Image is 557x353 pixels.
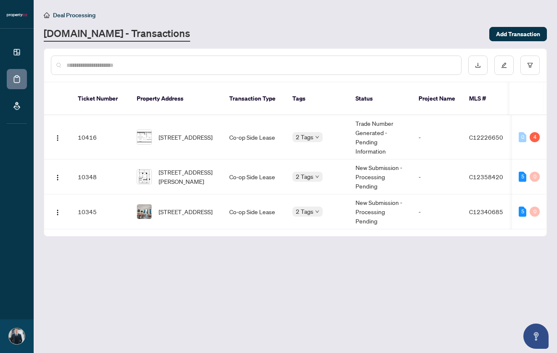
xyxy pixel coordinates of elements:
[159,167,216,186] span: [STREET_ADDRESS][PERSON_NAME]
[296,132,313,142] span: 2 Tags
[349,159,412,194] td: New Submission - Processing Pending
[296,172,313,181] span: 2 Tags
[71,115,130,159] td: 10416
[494,56,514,75] button: edit
[7,13,27,18] img: logo
[530,207,540,217] div: 0
[469,133,503,141] span: C12226650
[349,194,412,229] td: New Submission - Processing Pending
[349,115,412,159] td: Trade Number Generated - Pending Information
[159,133,212,142] span: [STREET_ADDRESS]
[412,82,462,115] th: Project Name
[520,56,540,75] button: filter
[412,159,462,194] td: -
[54,209,61,216] img: Logo
[468,56,488,75] button: download
[412,115,462,159] td: -
[44,27,190,42] a: [DOMAIN_NAME] - Transactions
[137,204,151,219] img: thumbnail-img
[54,135,61,141] img: Logo
[223,82,286,115] th: Transaction Type
[71,159,130,194] td: 10348
[286,82,349,115] th: Tags
[296,207,313,216] span: 2 Tags
[159,207,212,216] span: [STREET_ADDRESS]
[315,210,319,214] span: down
[519,172,526,182] div: 5
[315,175,319,179] span: down
[469,208,503,215] span: C12340685
[527,62,533,68] span: filter
[44,12,50,18] span: home
[51,170,64,183] button: Logo
[9,328,25,344] img: Profile Icon
[523,324,549,349] button: Open asap
[475,62,481,68] span: download
[71,82,130,115] th: Ticket Number
[530,172,540,182] div: 0
[496,27,540,41] span: Add Transaction
[53,11,95,19] span: Deal Processing
[137,170,151,184] img: thumbnail-img
[71,194,130,229] td: 10345
[489,27,547,41] button: Add Transaction
[51,205,64,218] button: Logo
[137,130,151,144] img: thumbnail-img
[51,130,64,144] button: Logo
[519,207,526,217] div: 5
[315,135,319,139] span: down
[462,82,513,115] th: MLS #
[530,132,540,142] div: 4
[223,115,286,159] td: Co-op Side Lease
[223,159,286,194] td: Co-op Side Lease
[54,174,61,181] img: Logo
[223,194,286,229] td: Co-op Side Lease
[349,82,412,115] th: Status
[501,62,507,68] span: edit
[519,132,526,142] div: 0
[412,194,462,229] td: -
[130,82,223,115] th: Property Address
[469,173,503,180] span: C12358420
